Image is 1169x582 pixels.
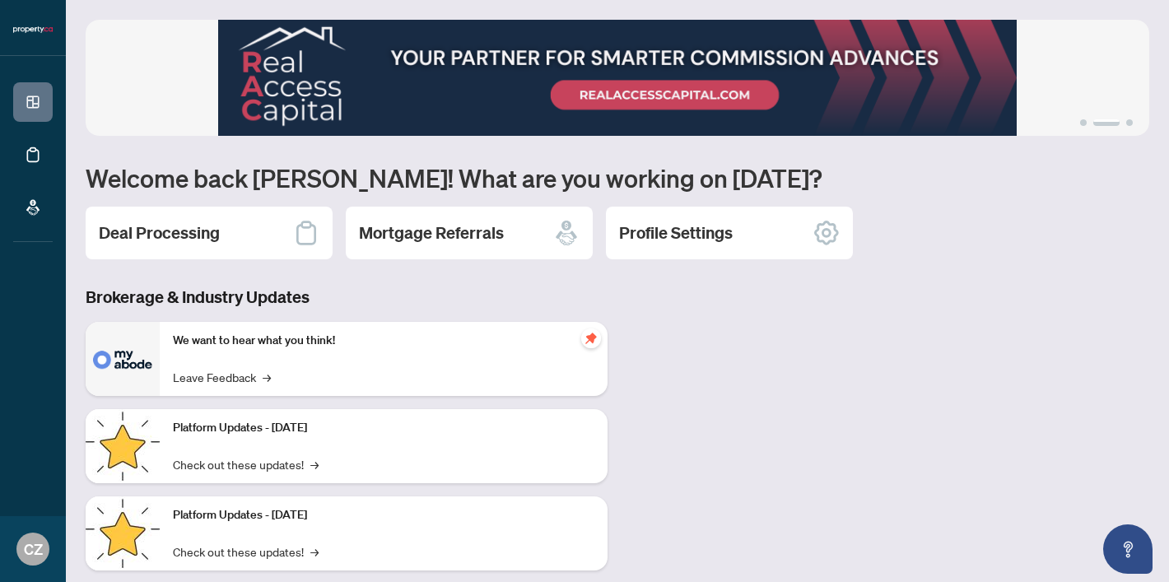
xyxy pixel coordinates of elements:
span: → [310,455,319,473]
button: Open asap [1103,524,1153,574]
p: We want to hear what you think! [173,332,594,350]
h2: Deal Processing [99,221,220,244]
button: 2 [1093,119,1120,126]
h2: Profile Settings [619,221,733,244]
span: CZ [24,538,43,561]
h2: Mortgage Referrals [359,221,504,244]
span: → [263,368,271,386]
button: 1 [1080,119,1087,126]
button: 3 [1126,119,1133,126]
img: Platform Updates - July 8, 2025 [86,496,160,570]
span: pushpin [581,328,601,348]
img: Slide 1 [86,20,1149,136]
h3: Brokerage & Industry Updates [86,286,608,309]
p: Platform Updates - [DATE] [173,506,594,524]
img: logo [13,25,53,35]
img: Platform Updates - July 21, 2025 [86,409,160,483]
span: → [310,542,319,561]
a: Check out these updates!→ [173,542,319,561]
img: We want to hear what you think! [86,322,160,396]
h1: Welcome back [PERSON_NAME]! What are you working on [DATE]? [86,162,1149,193]
p: Platform Updates - [DATE] [173,419,594,437]
a: Check out these updates!→ [173,455,319,473]
a: Leave Feedback→ [173,368,271,386]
